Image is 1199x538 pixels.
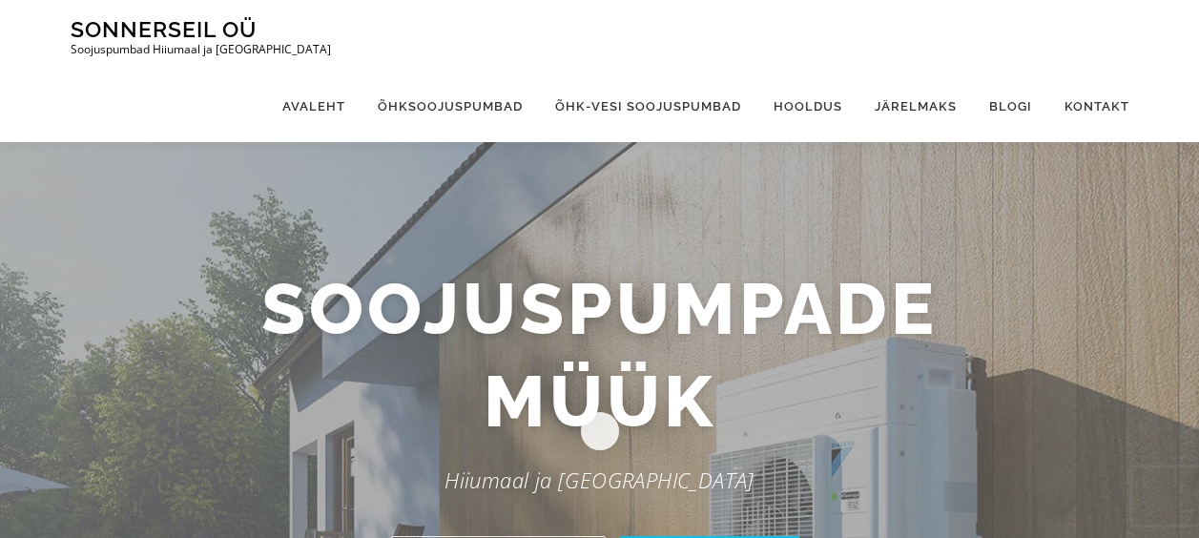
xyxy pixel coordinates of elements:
a: Avaleht [266,71,362,142]
a: Õhksoojuspumbad [362,71,539,142]
a: Õhk-vesi soojuspumbad [539,71,757,142]
a: Kontakt [1048,71,1129,142]
span: müük [484,355,716,448]
a: Järelmaks [858,71,973,142]
a: Blogi [973,71,1048,142]
p: Soojuspumbad Hiiumaal ja [GEOGRAPHIC_DATA] [71,43,331,56]
a: Sonnerseil OÜ [71,16,257,42]
h2: Soojuspumpade [56,262,1144,448]
a: Hooldus [757,71,858,142]
p: Hiiumaal ja [GEOGRAPHIC_DATA] [56,463,1144,498]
